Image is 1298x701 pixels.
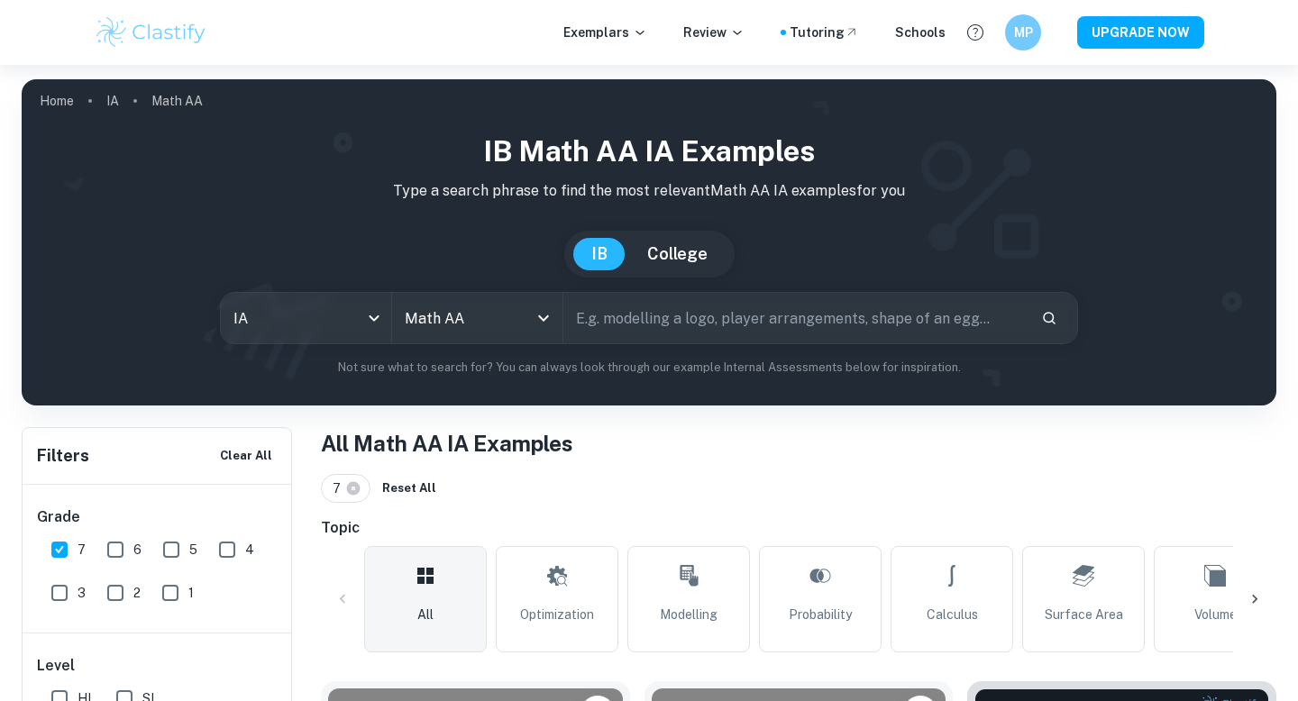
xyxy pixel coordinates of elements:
span: 2 [133,583,141,603]
span: Optimization [520,605,594,624]
span: All [417,605,434,624]
a: Home [40,88,74,114]
span: 5 [189,540,197,560]
span: 4 [245,540,254,560]
h6: Grade [37,506,279,528]
span: Modelling [660,605,718,624]
span: 1 [188,583,194,603]
h6: Topic [321,517,1276,539]
button: Help and Feedback [960,17,991,48]
span: Calculus [927,605,978,624]
p: Not sure what to search for? You can always look through our example Internal Assessments below f... [36,359,1262,377]
div: IA [221,293,391,343]
span: 6 [133,540,142,560]
p: Type a search phrase to find the most relevant Math AA IA examples for you [36,180,1262,202]
h1: All Math AA IA Examples [321,427,1276,460]
span: Probability [789,605,852,624]
a: Tutoring [790,23,859,42]
div: 7 [321,474,370,503]
img: profile cover [22,79,1276,405]
a: IA [106,88,119,114]
button: Open [531,305,556,331]
span: Volume [1194,605,1237,624]
span: 3 [78,583,86,603]
h6: Filters [37,443,89,469]
h1: IB Math AA IA examples [36,130,1262,173]
h6: Level [37,655,279,677]
button: Clear All [215,442,277,469]
img: Clastify logo [94,14,208,50]
input: E.g. modelling a logo, player arrangements, shape of an egg... [563,293,1027,343]
button: Reset All [378,475,441,502]
p: Review [683,23,745,42]
span: 7 [78,540,86,560]
p: Exemplars [563,23,647,42]
button: UPGRADE NOW [1077,16,1204,49]
button: MP [1005,14,1041,50]
span: Surface Area [1045,605,1123,624]
p: Math AA [151,91,203,111]
span: 7 [333,478,349,498]
button: Search [1034,303,1065,333]
button: IB [573,238,626,270]
a: Schools [895,23,946,42]
h6: MP [1013,23,1034,42]
button: College [629,238,726,270]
